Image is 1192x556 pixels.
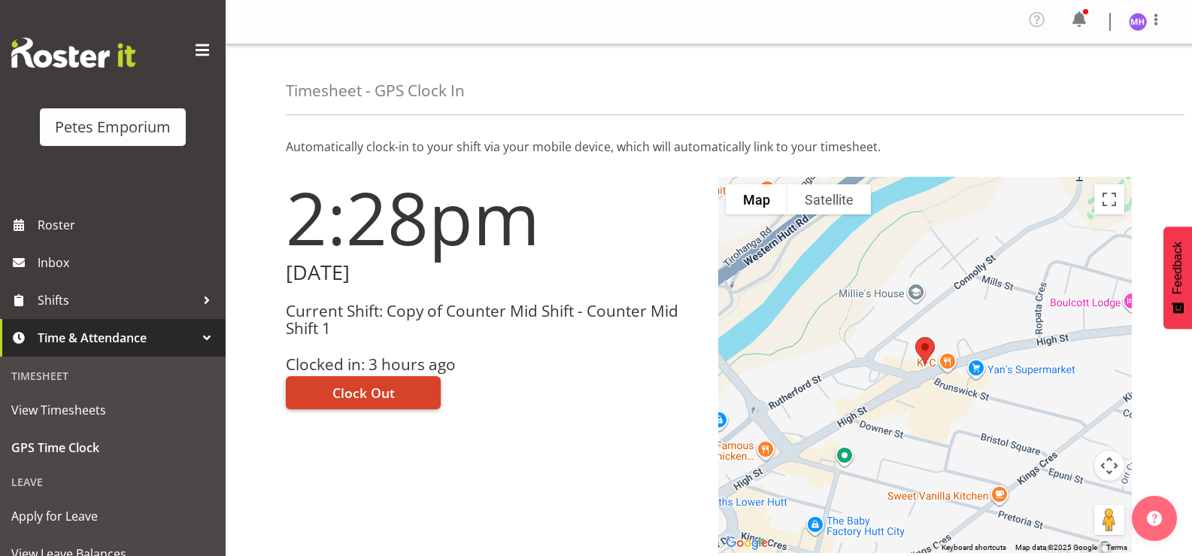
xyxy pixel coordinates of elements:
[1015,543,1097,551] span: Map data ©2025 Google
[1171,242,1184,294] span: Feedback
[38,251,218,274] span: Inbox
[286,82,465,99] h4: Timesheet - GPS Clock In
[1163,226,1192,329] button: Feedback - Show survey
[1094,184,1124,214] button: Toggle fullscreen view
[286,302,700,338] h3: Current Shift: Copy of Counter Mid Shift - Counter Mid Shift 1
[4,466,222,497] div: Leave
[38,289,196,311] span: Shifts
[722,533,772,553] a: Open this area in Google Maps (opens a new window)
[286,138,1132,156] p: Automatically clock-in to your shift via your mobile device, which will automatically link to you...
[38,327,196,349] span: Time & Attendance
[11,505,214,527] span: Apply for Leave
[332,383,395,403] span: Clock Out
[11,436,214,459] span: GPS Time Clock
[286,177,700,258] h1: 2:28pm
[11,399,214,421] span: View Timesheets
[286,376,441,409] button: Clock Out
[55,116,171,138] div: Petes Emporium
[726,184,787,214] button: Show street map
[4,429,222,466] a: GPS Time Clock
[4,360,222,391] div: Timesheet
[1129,13,1147,31] img: mackenzie-halford4471.jpg
[286,261,700,284] h2: [DATE]
[787,184,871,214] button: Show satellite imagery
[1147,511,1162,526] img: help-xxl-2.png
[1094,505,1124,535] button: Drag Pegman onto the map to open Street View
[38,214,218,236] span: Roster
[11,38,135,68] img: Rosterit website logo
[4,391,222,429] a: View Timesheets
[4,497,222,535] a: Apply for Leave
[1106,543,1127,551] a: Terms (opens in new tab)
[1094,451,1124,481] button: Map camera controls
[286,356,700,373] h3: Clocked in: 3 hours ago
[942,542,1006,553] button: Keyboard shortcuts
[722,533,772,553] img: Google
